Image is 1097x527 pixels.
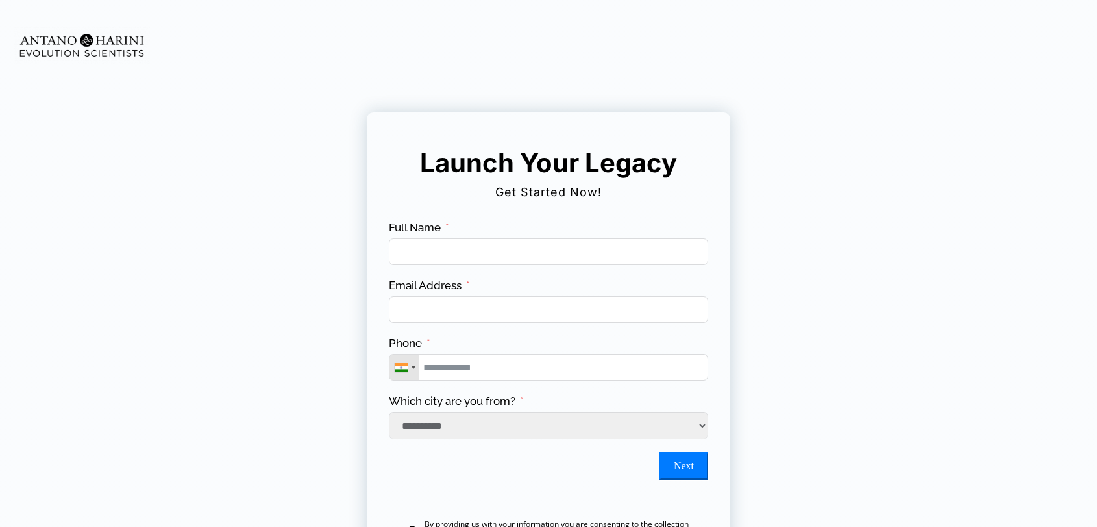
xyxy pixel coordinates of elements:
[389,354,708,381] input: Phone
[389,355,419,380] div: Telephone country code
[389,336,430,351] label: Phone
[389,394,524,409] label: Which city are you from?
[389,278,470,293] label: Email Address
[389,412,708,439] select: Which city are you from?
[389,296,708,323] input: Email Address
[413,147,684,179] h5: Launch Your Legacy
[14,27,150,64] img: Evolution-Scientist (2)
[389,220,449,235] label: Full Name
[387,181,710,204] h2: Get Started Now!
[659,452,708,480] button: Next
